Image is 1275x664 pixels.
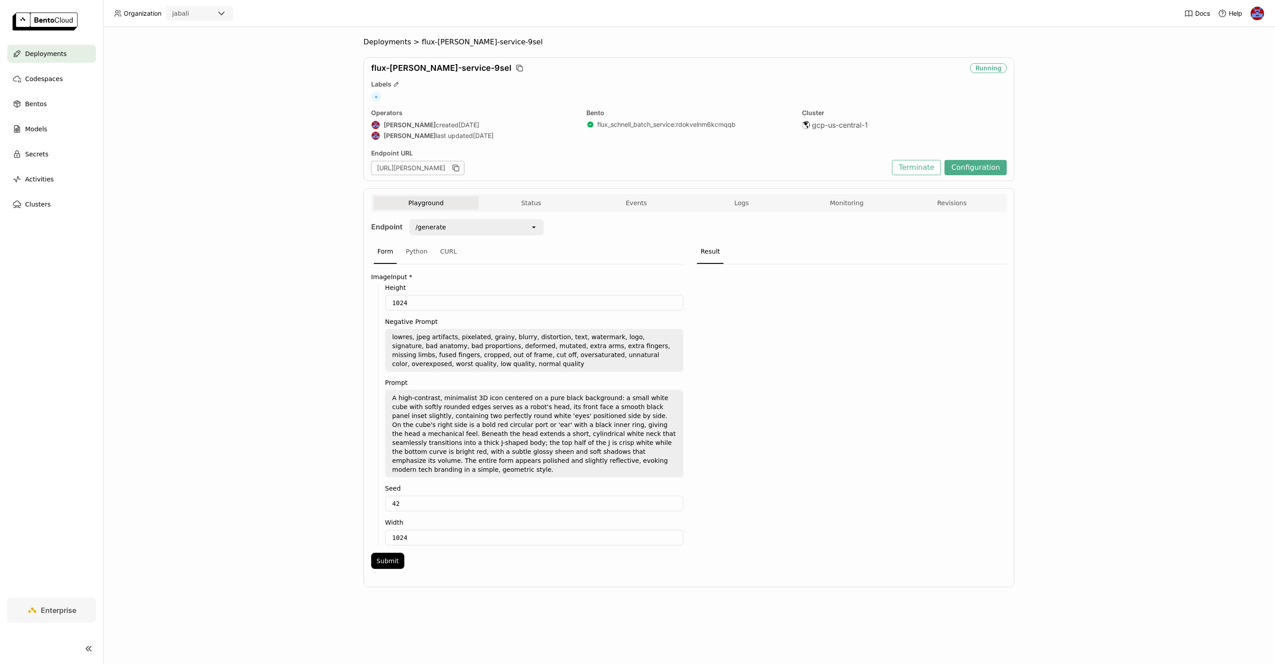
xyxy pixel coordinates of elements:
span: Enterprise [41,606,77,615]
span: Deployments [364,38,411,47]
span: Deployments [25,48,67,59]
span: Docs [1195,9,1210,17]
div: last updated [371,131,576,140]
div: /generate [416,223,446,232]
span: gcp-us-central-1 [812,121,868,129]
span: Help [1229,9,1242,17]
span: Codespaces [25,73,63,84]
label: Seed [385,485,684,492]
button: Terminate [892,160,941,175]
nav: Breadcrumbs navigation [364,38,1015,47]
div: Endpoint URL [371,149,888,157]
button: Submit [371,553,404,569]
label: Height [385,284,684,291]
div: created [371,121,576,129]
img: Jhonatan Oliveira [1251,7,1264,20]
span: Bentos [25,99,47,109]
strong: Endpoint [371,222,403,231]
button: Configuration [945,160,1007,175]
img: Jhonatan Oliveira [372,121,380,129]
span: Clusters [25,199,51,210]
img: Jhonatan Oliveira [372,132,380,140]
div: CURL [437,240,461,264]
svg: open [530,224,538,231]
div: Bento [587,109,792,117]
span: > [411,38,422,47]
a: Codespaces [7,70,96,88]
button: Playground [373,196,479,210]
a: Clusters [7,195,96,213]
span: [DATE] [459,121,479,129]
a: Enterprise [7,598,96,623]
a: Deployments [7,45,96,63]
div: Python [402,240,431,264]
input: Selected jabali. [190,9,191,18]
div: Running [970,63,1007,73]
div: Help [1218,9,1242,18]
button: Logs [689,196,794,210]
span: [DATE] [473,132,494,140]
label: Negative Prompt [385,318,684,325]
label: Width [385,519,684,526]
strong: [PERSON_NAME] [384,121,436,129]
div: Result [697,240,724,264]
span: flux-[PERSON_NAME]-service-9sel [371,63,512,73]
a: Activities [7,170,96,188]
span: Organization [124,9,161,17]
div: Labels [371,80,1007,88]
button: Monitoring [794,196,900,210]
span: Models [25,124,47,134]
label: Prompt [385,379,684,386]
div: jabali [172,9,189,18]
span: Activities [25,174,54,185]
span: + [371,92,381,102]
input: Selected /generate. [447,223,448,232]
span: flux-[PERSON_NAME]-service-9sel [422,38,543,47]
textarea: lowres, jpeg artifacts, pixelated, grainy, blurry, distortion, text, watermark, logo, signature, ... [386,330,683,371]
div: [URL][PERSON_NAME] [371,161,464,175]
span: Secrets [25,149,48,160]
button: Status [479,196,584,210]
a: flux_schnell_batch_service:rdokvelnm6kcmqqb [598,121,736,129]
strong: [PERSON_NAME] [384,132,436,140]
button: Events [584,196,689,210]
label: ImageInput * [371,273,684,280]
button: Revisions [899,196,1005,210]
textarea: A high-contrast, minimalist 3D icon centered on a pure black background: a small white cube with ... [386,391,683,477]
a: Models [7,120,96,138]
div: Form [374,240,397,264]
a: Docs [1184,9,1210,18]
a: Secrets [7,145,96,163]
div: Cluster [802,109,1007,117]
a: Bentos [7,95,96,113]
img: logo [13,13,78,30]
div: Operators [371,109,576,117]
